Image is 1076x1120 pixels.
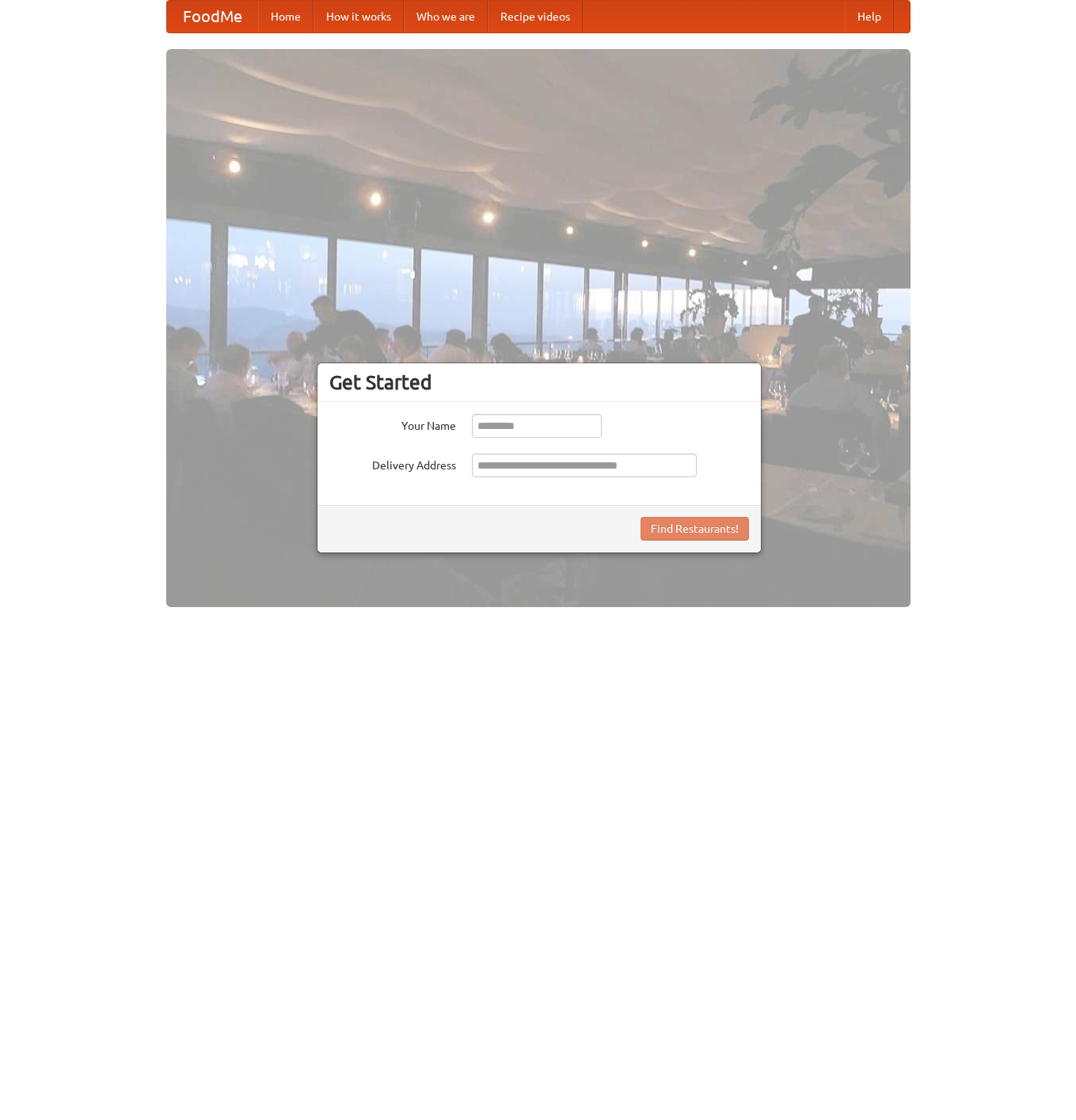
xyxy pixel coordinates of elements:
[258,1,314,32] a: Home
[329,454,456,473] label: Delivery Address
[314,1,404,32] a: How it works
[329,414,456,434] label: Your Name
[488,1,583,32] a: Recipe videos
[167,1,258,32] a: FoodMe
[641,517,749,541] button: Find Restaurants!
[404,1,488,32] a: Who we are
[329,370,749,394] h3: Get Started
[845,1,894,32] a: Help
